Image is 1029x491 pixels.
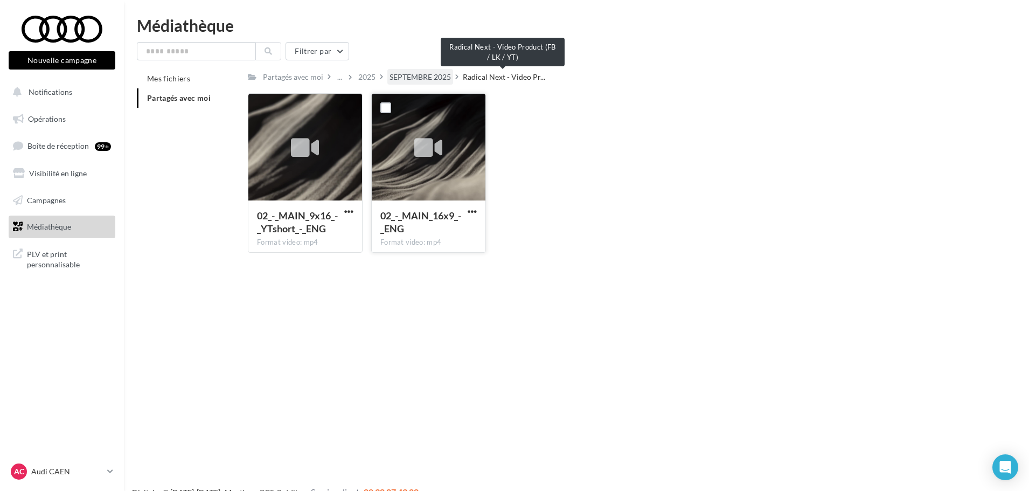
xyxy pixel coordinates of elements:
[992,454,1018,480] div: Open Intercom Messenger
[257,210,338,234] span: 02_-_MAIN_9x16_-_YTshort_-_ENG
[6,81,113,103] button: Notifications
[390,72,451,82] div: SEPTEMBRE 2025
[6,162,117,185] a: Visibilité en ligne
[335,70,344,85] div: ...
[137,17,1016,33] div: Médiathèque
[263,72,323,82] div: Partagés avec moi
[95,142,111,151] div: 99+
[6,189,117,212] a: Campagnes
[147,93,211,102] span: Partagés avec moi
[6,243,117,274] a: PLV et print personnalisable
[358,72,376,82] div: 2025
[6,216,117,238] a: Médiathèque
[441,38,565,66] div: Radical Next - Video Product (FB / LK / YT)
[147,74,190,83] span: Mes fichiers
[14,466,24,477] span: AC
[380,210,461,234] span: 02_-_MAIN_16x9_-_ENG
[27,195,66,204] span: Campagnes
[27,222,71,231] span: Médiathèque
[29,169,87,178] span: Visibilité en ligne
[29,87,72,96] span: Notifications
[6,134,117,157] a: Boîte de réception99+
[286,42,349,60] button: Filtrer par
[27,141,89,150] span: Boîte de réception
[28,114,66,123] span: Opérations
[463,72,545,82] span: Radical Next - Video Pr...
[6,108,117,130] a: Opérations
[380,238,477,247] div: Format video: mp4
[27,247,111,270] span: PLV et print personnalisable
[31,466,103,477] p: Audi CAEN
[257,238,353,247] div: Format video: mp4
[9,51,115,70] button: Nouvelle campagne
[9,461,115,482] a: AC Audi CAEN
